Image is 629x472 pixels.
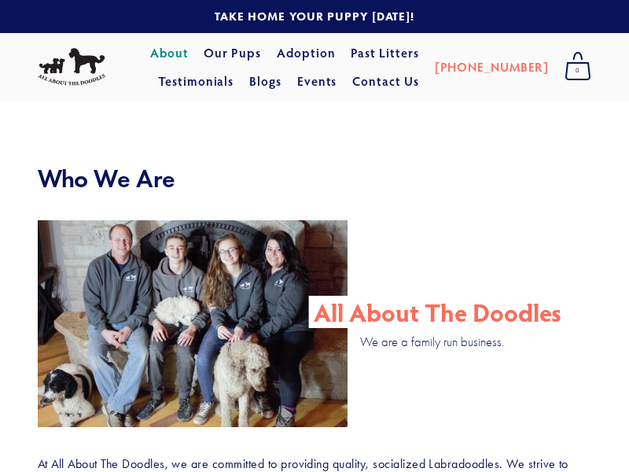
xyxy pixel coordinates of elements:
a: Events [297,67,337,95]
a: Our Pups [204,39,261,67]
h2: Who We Are [38,164,591,194]
a: [PHONE_NUMBER] [435,53,549,81]
a: Contact Us [352,67,419,95]
a: Adoption [277,39,336,67]
p: All About The Doodles [314,296,561,328]
span: 0 [565,61,591,81]
a: Testimonials [158,67,234,95]
a: 0 items in cart [557,47,599,87]
a: About [150,39,189,67]
p: We are a family run business. [360,334,579,350]
a: Past Litters [351,44,419,61]
a: Blogs [249,67,281,95]
img: All About The Doodles [38,48,105,86]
